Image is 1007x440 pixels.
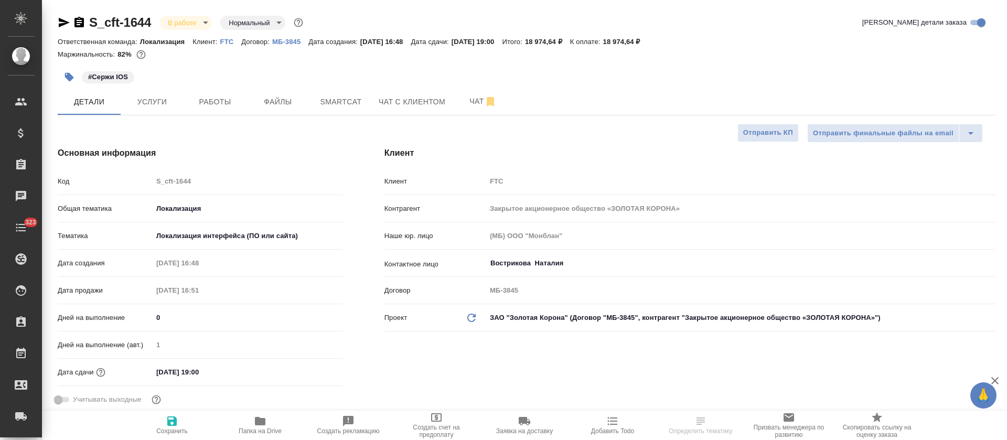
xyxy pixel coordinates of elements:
span: Чат с клиентом [379,95,445,109]
button: Создать счет на предоплату [392,411,480,440]
div: Локализация [153,200,342,218]
span: Сохранить [156,427,188,435]
a: S_cft-1644 [89,15,151,29]
p: Клиент: [192,38,220,46]
span: 323 [19,217,42,228]
h4: Клиент [384,147,995,159]
input: Пустое поле [153,337,342,352]
button: Скопировать ссылку [73,16,85,29]
p: 82% [117,50,134,58]
input: ✎ Введи что-нибудь [153,364,244,380]
div: В работе [159,16,212,30]
p: 18 974,64 ₽ [525,38,570,46]
button: Папка на Drive [216,411,304,440]
button: Доп статусы указывают на важность/срочность заказа [292,16,305,29]
button: Создать рекламацию [304,411,392,440]
button: 2706.40 RUB; 1.60 EUR; [134,48,148,61]
p: Тематика [58,231,153,241]
button: Отправить КП [737,124,799,142]
p: Дата сдачи [58,367,94,378]
input: ✎ Введи что-нибудь [153,310,342,325]
span: Чат [458,95,508,108]
span: Сержи IOS [81,72,135,81]
p: Дата создания [58,258,153,269]
a: FTC [220,37,242,46]
span: Отправить финальные файлы на email [813,127,954,139]
span: Создать счет на предоплату [399,424,474,438]
p: Договор [384,285,486,296]
p: Дней на выполнение (авт.) [58,340,153,350]
p: Ответственная команда: [58,38,140,46]
button: Скопировать ссылку на оценку заказа [833,411,921,440]
p: МБ-3845 [272,38,308,46]
button: Заявка на доставку [480,411,569,440]
p: Маржинальность: [58,50,117,58]
p: Контактное лицо [384,259,486,270]
span: Отправить КП [743,127,793,139]
button: Отправить финальные файлы на email [807,124,959,143]
span: Скопировать ссылку на оценку заказа [839,424,915,438]
input: Пустое поле [486,228,995,243]
p: #Сержи IOS [88,72,128,82]
p: Локализация [140,38,193,46]
p: 18 974,64 ₽ [603,38,648,46]
p: Дата сдачи: [411,38,451,46]
h4: Основная информация [58,147,342,159]
p: Дата продажи [58,285,153,296]
span: Услуги [127,95,177,109]
p: Договор: [241,38,272,46]
input: Пустое поле [486,174,995,189]
p: [DATE] 19:00 [452,38,502,46]
p: Наше юр. лицо [384,231,486,241]
span: Файлы [253,95,303,109]
div: split button [807,124,983,143]
button: Призвать менеджера по развитию [745,411,833,440]
a: 323 [3,214,39,241]
span: Заявка на доставку [496,427,553,435]
p: FTC [220,38,242,46]
p: Итого: [502,38,524,46]
button: Скопировать ссылку для ЯМессенджера [58,16,70,29]
a: МБ-3845 [272,37,308,46]
div: ЗАО "Золотая Корона" (Договор "МБ-3845", контрагент "Закрытое акционерное общество «ЗОЛОТАЯ КОРОН... [486,309,995,327]
p: Клиент [384,176,486,187]
button: Нормальный [226,18,273,27]
p: Дата создания: [308,38,360,46]
input: Пустое поле [153,255,244,271]
input: Пустое поле [153,283,244,298]
button: Выбери, если сб и вс нужно считать рабочими днями для выполнения заказа. [149,393,163,406]
span: Учитывать выходные [73,394,142,405]
svg: Отписаться [484,95,497,108]
button: Если добавить услуги и заполнить их объемом, то дата рассчитается автоматически [94,366,108,379]
button: Сохранить [128,411,216,440]
span: Smartcat [316,95,366,109]
span: Добавить Todo [591,427,634,435]
button: Добавить тэг [58,66,81,89]
span: Определить тематику [669,427,732,435]
p: К оплате: [570,38,603,46]
span: Призвать менеджера по развитию [751,424,827,438]
p: Дней на выполнение [58,313,153,323]
p: [DATE] 16:48 [360,38,411,46]
span: [PERSON_NAME] детали заказа [862,17,967,28]
input: Пустое поле [486,201,995,216]
button: Определить тематику [657,411,745,440]
span: 🙏 [974,384,992,406]
button: В работе [165,18,199,27]
span: Папка на Drive [239,427,282,435]
p: Общая тематика [58,203,153,214]
input: Пустое поле [153,174,342,189]
p: Код [58,176,153,187]
p: Проект [384,313,408,323]
p: Контрагент [384,203,486,214]
input: Пустое поле [486,283,995,298]
span: Создать рекламацию [317,427,380,435]
span: Работы [190,95,240,109]
div: В работе [220,16,285,30]
div: Локализация интерфейса (ПО или сайта) [153,227,342,245]
button: Добавить Todo [569,411,657,440]
button: Open [990,262,992,264]
span: Детали [64,95,114,109]
button: 🙏 [970,382,997,409]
